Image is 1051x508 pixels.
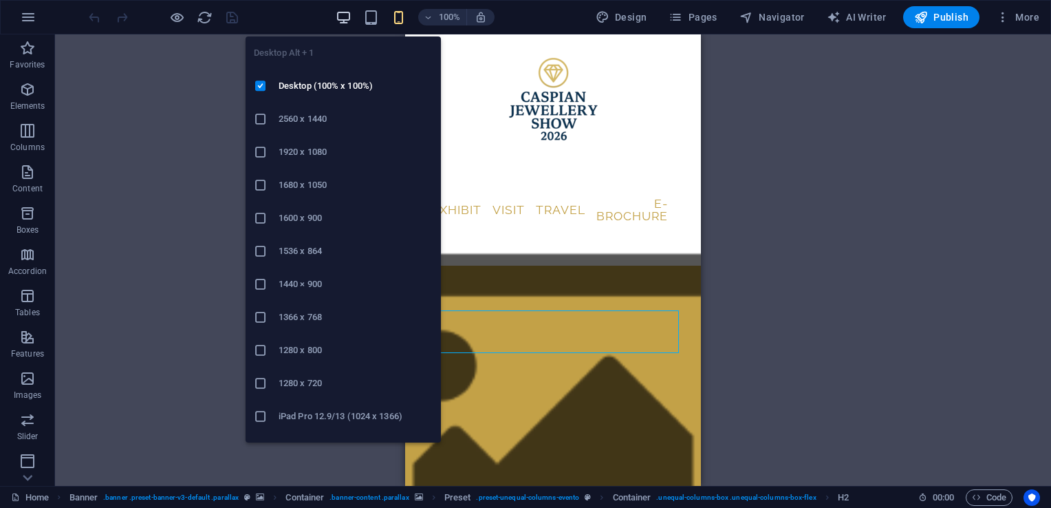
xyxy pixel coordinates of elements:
[838,489,849,506] span: Click to select. Double-click to edit
[418,9,467,25] button: 100%
[990,6,1045,28] button: More
[10,59,45,70] p: Favorites
[103,489,239,506] span: . banner .preset-banner-v3-default .parallax
[279,375,433,392] h6: 1280 x 720
[11,489,49,506] a: Click to cancel selection. Double-click to open Pages
[476,489,579,506] span: . preset-unequal-columns-evento
[17,431,39,442] p: Slider
[590,6,653,28] div: Design (Ctrl+Alt+Y)
[279,144,433,160] h6: 1920 x 1080
[196,9,213,25] button: reload
[279,408,433,425] h6: iPad Pro 12.9/13 (1024 x 1366)
[585,494,591,501] i: This element is a customizable preset
[590,6,653,28] button: Design
[279,342,433,359] h6: 1280 x 800
[734,6,810,28] button: Navigator
[739,10,805,24] span: Navigator
[933,489,954,506] span: 00 00
[11,348,44,359] p: Features
[966,489,1012,506] button: Code
[285,489,324,506] span: Click to select. Double-click to edit
[656,489,816,506] span: . unequal-columns-box .unequal-columns-box-flex
[69,489,849,506] nav: breadcrumb
[972,489,1006,506] span: Code
[439,9,461,25] h6: 100%
[596,10,647,24] span: Design
[14,390,42,401] p: Images
[69,489,98,506] span: Click to select. Double-click to edit
[1023,489,1040,506] button: Usercentrics
[942,492,944,502] span: :
[827,10,887,24] span: AI Writer
[256,494,264,501] i: This element contains a background
[279,78,433,94] h6: Desktop (100% x 100%)
[279,177,433,193] h6: 1680 x 1050
[444,489,471,506] span: Click to select. Double-click to edit
[663,6,722,28] button: Pages
[996,10,1039,24] span: More
[279,309,433,326] h6: 1366 x 768
[279,276,433,293] h6: 1440 × 900
[17,224,39,235] p: Boxes
[669,10,717,24] span: Pages
[12,183,43,194] p: Content
[914,10,968,24] span: Publish
[279,441,433,458] h6: Galaxy Tab S9/S10 Ultra (1024 x 1366)
[475,11,487,23] i: On resize automatically adjust zoom level to fit chosen device.
[329,489,409,506] span: . banner-content .parallax
[15,307,40,318] p: Tables
[279,210,433,226] h6: 1600 x 900
[918,489,955,506] h6: Session time
[279,243,433,260] h6: 1536 x 864
[279,111,433,127] h6: 2560 x 1440
[197,10,213,25] i: Reload page
[613,489,651,506] span: Click to select. Double-click to edit
[169,9,185,25] button: Click here to leave preview mode and continue editing
[821,6,892,28] button: AI Writer
[10,142,45,153] p: Columns
[8,266,47,277] p: Accordion
[903,6,979,28] button: Publish
[10,100,45,112] p: Elements
[244,494,250,501] i: This element is a customizable preset
[415,494,423,501] i: This element contains a background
